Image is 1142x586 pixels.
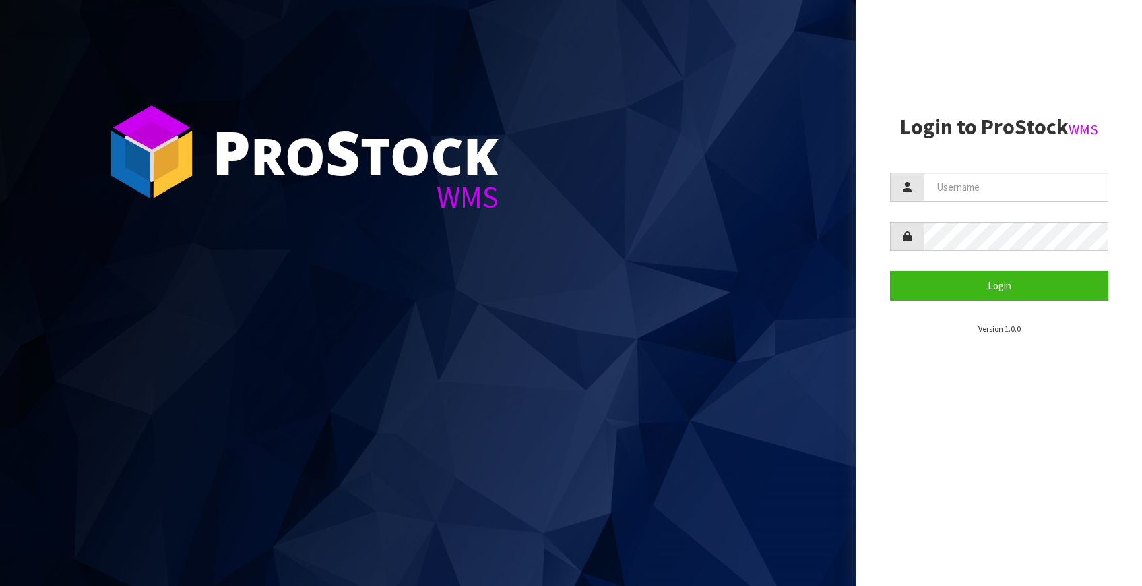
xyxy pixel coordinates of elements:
span: P [212,111,251,193]
div: ro tock [212,121,499,182]
img: ProStock Cube [101,101,202,202]
h2: Login to ProStock [890,115,1108,139]
button: Login [890,271,1108,300]
small: Version 1.0.0 [978,324,1021,334]
div: WMS [212,182,499,212]
span: S [325,111,360,193]
small: WMS [1069,121,1098,138]
input: Username [924,173,1108,202]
